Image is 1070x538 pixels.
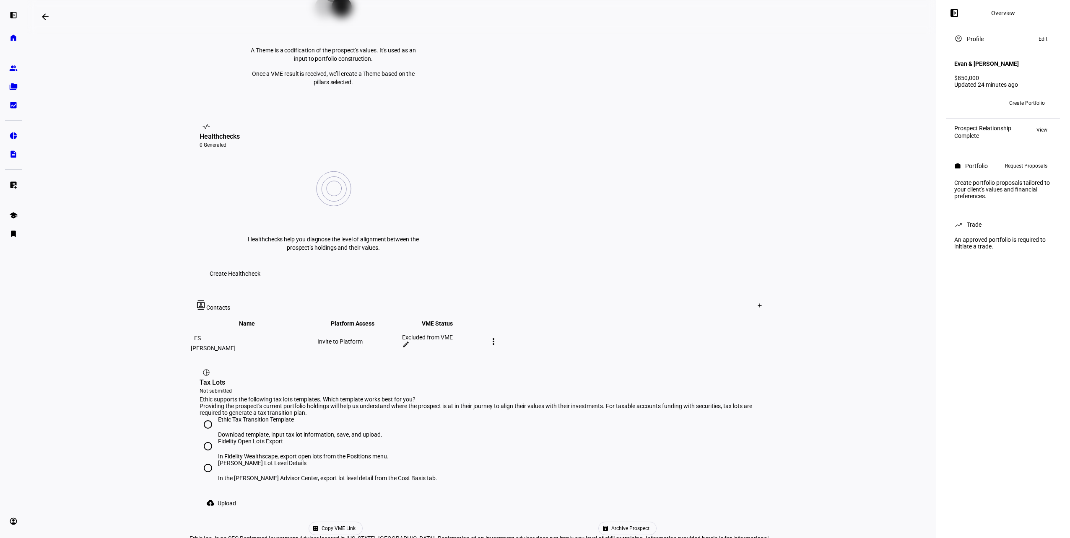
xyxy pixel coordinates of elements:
mat-icon: arrow_backwards [40,12,50,22]
span: View [1036,125,1047,135]
div: [PERSON_NAME] [191,345,316,352]
eth-panel-overview-card-header: Profile [954,34,1052,44]
p: Healthchecks help you diagnose the level of alignment between the prospect’s holdings and their v... [245,235,421,252]
div: Trade [967,221,982,228]
button: Archive Prospect [598,522,657,535]
button: Edit [1034,34,1052,44]
a: bid_landscape [5,97,22,114]
span: Create Portfolio [1009,96,1045,110]
span: MK [970,100,978,106]
h4: Evan & [PERSON_NAME] [954,60,1019,67]
eth-mat-symbol: description [9,150,18,158]
button: Request Proposals [1001,161,1052,171]
span: Edit [1039,34,1047,44]
div: In the [PERSON_NAME] Advisor Center, export lot level detail from the Cost Basis tab. [218,475,437,481]
a: group [5,60,22,77]
a: folder_copy [5,78,22,95]
mat-icon: account_circle [954,34,963,43]
eth-mat-symbol: bid_landscape [9,101,18,109]
a: home [5,29,22,46]
div: Updated 24 minutes ago [954,81,1052,88]
mat-icon: more_vert [488,336,499,347]
eth-mat-symbol: folder_copy [9,83,18,91]
eth-mat-symbol: list_alt_add [9,181,18,189]
mat-icon: work [954,163,961,169]
a: pie_chart [5,127,22,144]
div: Portfolio [965,163,988,169]
mat-icon: pie_chart [202,368,210,377]
eth-mat-symbol: left_panel_open [9,11,18,19]
div: Fidelity Open Lots Export [218,438,389,445]
eth-mat-symbol: pie_chart [9,132,18,140]
div: Excluded from VME [402,334,485,341]
div: [PERSON_NAME] Lot Level Details [218,460,437,466]
p: A Theme is a codification of the prospect’s values. It’s used as an input to portfolio construction. [245,46,421,63]
eth-panel-overview-card-header: Portfolio [954,161,1052,171]
eth-mat-symbol: home [9,34,18,42]
div: Profile [967,36,984,42]
span: VME Status [422,320,465,327]
button: View [1032,125,1052,135]
eth-mat-symbol: bookmark [9,230,18,238]
eth-panel-overview-card-header: Trade [954,220,1052,230]
a: description [5,146,22,163]
mat-icon: edit [402,341,410,348]
button: Copy VME Link [309,522,363,535]
div: Healthchecks [200,132,467,142]
mat-icon: contacts [196,300,206,310]
div: An approved portfolio is required to initiate a trade. [949,233,1057,253]
div: Prospect Relationship [954,125,1011,132]
mat-icon: ballot [312,525,319,532]
div: $850,000 [954,75,1052,81]
div: Create portfolio proposals tailored to your client's values and financial preferences. [949,176,1057,203]
mat-icon: vital_signs [202,122,210,131]
span: Platform Access [331,320,387,327]
span: Request Proposals [1005,161,1047,171]
span: Create Healthcheck [210,265,260,282]
div: In Fidelity Wealthscape, export open lots from the Positions menu. [218,453,389,460]
div: Invite to Platform [317,338,400,345]
div: Complete [954,132,1011,139]
span: Copy VME Link [322,522,356,535]
div: Download template, input tax lot information, save, and upload. [218,431,382,438]
mat-icon: trending_up [954,220,963,229]
mat-icon: archive [602,525,609,532]
eth-mat-symbol: school [9,211,18,220]
span: Archive Prospect [611,522,649,535]
div: Ethic supports the following tax lots templates. Which template works best for you? [200,396,763,403]
p: Once a VME result is received, we’ll create a Theme based on the pillars selected. [245,70,421,86]
div: ES [191,331,204,345]
eth-mat-symbol: account_circle [9,517,18,525]
div: Ethic Tax Transition Template [218,416,382,423]
button: Create Portfolio [1002,96,1052,110]
div: Not submitted [200,388,763,394]
div: Overview [991,10,1015,16]
span: Name [239,320,267,327]
div: Providing the prospect’s current portfolio holdings will help us understand where the prospect is... [200,403,763,416]
mat-icon: left_panel_open [949,8,959,18]
eth-mat-symbol: group [9,64,18,72]
div: 0 Generated [200,142,467,148]
span: Contacts [206,304,230,311]
button: Create Healthcheck [200,265,270,282]
div: Tax Lots [200,378,763,388]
